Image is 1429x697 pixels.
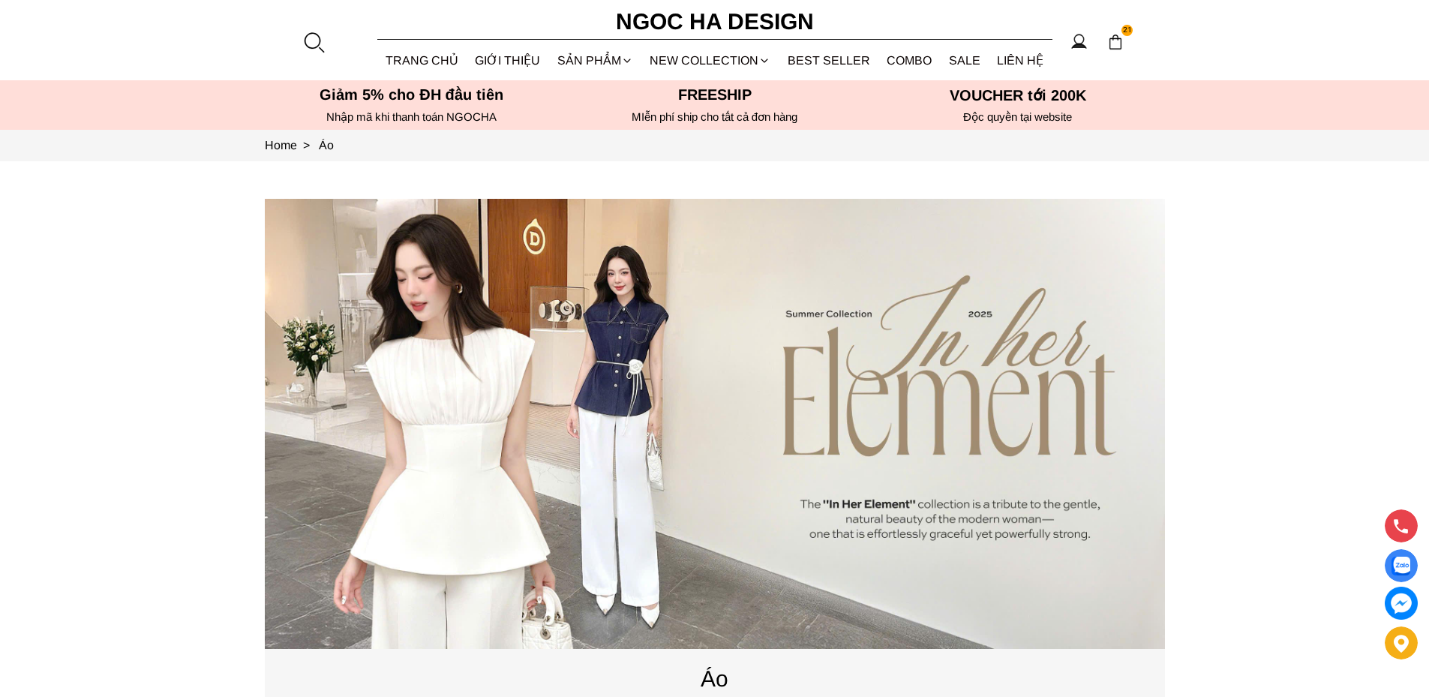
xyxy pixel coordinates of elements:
h5: VOUCHER tới 200K [871,86,1165,104]
h6: MIễn phí ship cho tất cả đơn hàng [568,110,862,124]
img: img-CART-ICON-ksit0nf1 [1107,34,1124,50]
p: Áo [265,661,1165,696]
font: Giảm 5% cho ĐH đầu tiên [320,86,503,103]
a: messenger [1385,587,1418,620]
div: SẢN PHẨM [549,41,642,80]
a: GIỚI THIỆU [467,41,549,80]
img: Display image [1391,557,1410,575]
a: Combo [878,41,941,80]
span: > [297,139,316,152]
a: Link to Áo [319,139,334,152]
a: Ngoc Ha Design [602,4,827,40]
a: TRANG CHỦ [377,41,467,80]
a: Link to Home [265,139,319,152]
a: LIÊN HỆ [989,41,1052,80]
a: NEW COLLECTION [641,41,779,80]
font: Nhập mã khi thanh toán NGOCHA [326,110,497,123]
a: SALE [941,41,989,80]
font: Freeship [678,86,752,103]
a: BEST SELLER [779,41,879,80]
a: Display image [1385,549,1418,582]
span: 21 [1121,25,1133,37]
h6: Độc quyền tại website [871,110,1165,124]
